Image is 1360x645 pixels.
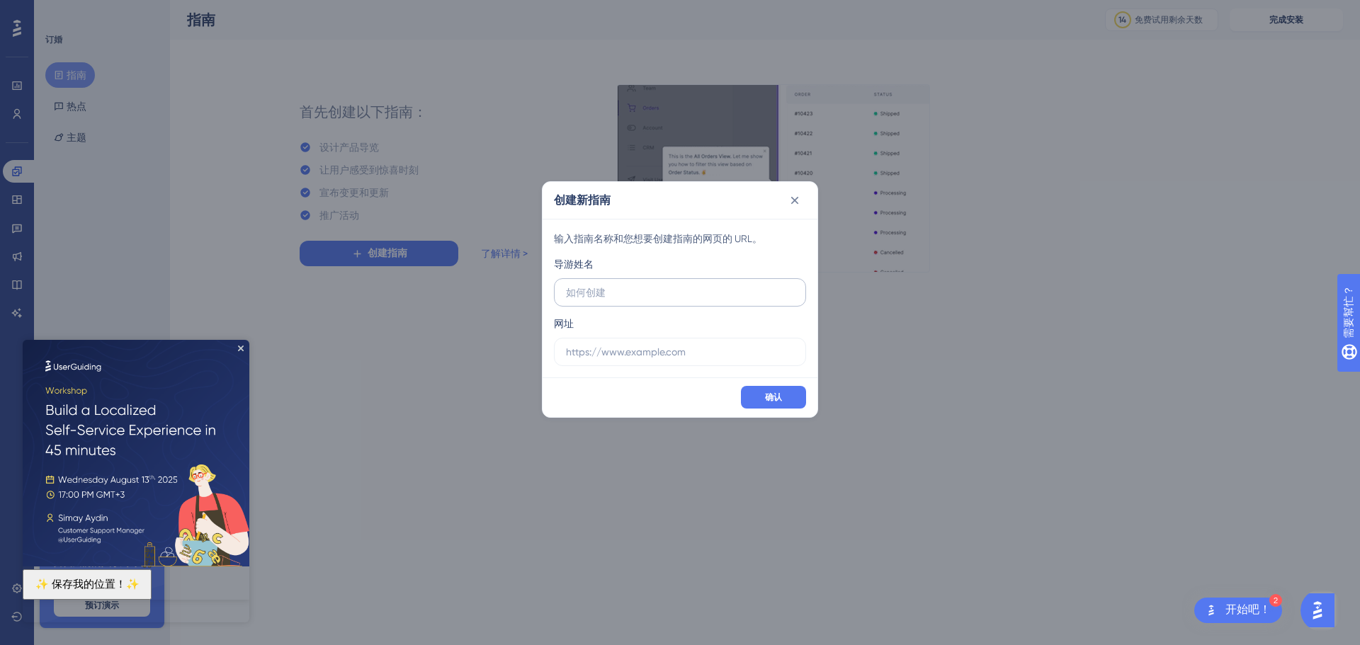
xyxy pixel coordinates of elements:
[554,258,594,270] font: 导游姓名
[554,318,574,329] font: 网址
[215,6,221,11] div: 关闭预览
[33,6,86,17] font: 需要幫忙？
[1225,604,1271,615] font: 开始吧！
[765,392,782,402] font: 确认
[566,344,794,360] input: https://www.example.com
[554,233,762,244] font: 输入指南名称和您想要创建指南的网页的 URL。
[554,193,611,207] font: 创建新指南
[1194,598,1282,623] div: 打开“开始使用！”清单，剩余模块：2
[1300,589,1343,632] iframe: UserGuiding AI 助手启动器
[1274,597,1278,605] font: 2
[13,238,117,251] font: ✨ 保存我的位置！✨
[1203,602,1220,619] img: 启动器图像替代文本
[566,285,794,300] input: 如何创建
